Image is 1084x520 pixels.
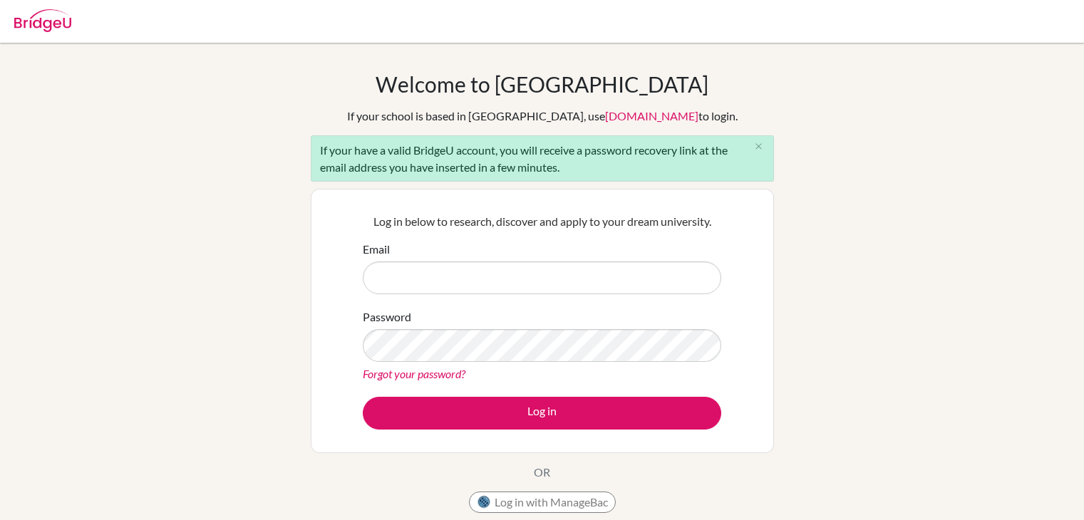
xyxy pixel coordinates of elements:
p: Log in below to research, discover and apply to your dream university. [363,213,721,230]
label: Password [363,308,411,326]
p: OR [534,464,550,481]
button: Log in [363,397,721,430]
button: Close [745,136,773,157]
button: Log in with ManageBac [469,492,616,513]
h1: Welcome to [GEOGRAPHIC_DATA] [376,71,708,97]
img: Bridge-U [14,9,71,32]
i: close [753,141,764,152]
div: If your have a valid BridgeU account, you will receive a password recovery link at the email addr... [311,135,774,182]
a: Forgot your password? [363,367,465,380]
div: If your school is based in [GEOGRAPHIC_DATA], use to login. [347,108,738,125]
a: [DOMAIN_NAME] [605,109,698,123]
label: Email [363,241,390,258]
